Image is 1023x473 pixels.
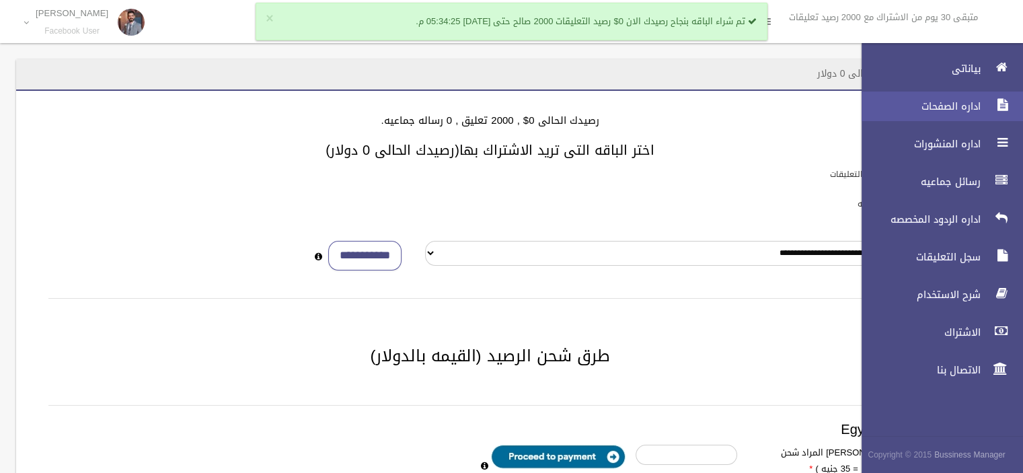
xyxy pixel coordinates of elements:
[48,422,932,437] h3: Egypt payment
[850,355,1023,385] a: الاتصال بنا
[36,8,108,18] p: [PERSON_NAME]
[858,196,936,211] label: باقات الرسائل الجماعيه
[850,326,985,339] span: الاشتراك
[850,92,1023,121] a: اداره الصفحات
[850,54,1023,83] a: بياناتى
[850,318,1023,347] a: الاشتراك
[850,242,1023,272] a: سجل التعليقات
[850,205,1023,234] a: اداره الردود المخصصه
[850,100,985,113] span: اداره الصفحات
[850,280,1023,310] a: شرح الاستخدام
[36,26,108,36] small: Facebook User
[32,347,948,365] h2: طرق شحن الرصيد (القيمه بالدولار)
[850,213,985,226] span: اداره الردود المخصصه
[934,447,1006,462] strong: Bussiness Manager
[850,137,985,151] span: اداره المنشورات
[850,167,1023,196] a: رسائل جماعيه
[850,62,985,75] span: بياناتى
[850,363,985,377] span: الاتصال بنا
[850,175,985,188] span: رسائل جماعيه
[850,288,985,301] span: شرح الاستخدام
[868,447,932,462] span: Copyright © 2015
[830,167,936,182] label: باقات الرد الالى على التعليقات
[256,3,767,40] div: تم شراء الباقه بنجاح رصيدك الان 0$ رصيد التعليقات 2000 صالح حتى [DATE] 05:34:25 م.
[266,12,273,26] button: ×
[32,143,948,157] h3: اختر الباقه التى تريد الاشتراك بها(رصيدك الحالى 0 دولار)
[850,250,985,264] span: سجل التعليقات
[850,129,1023,159] a: اداره المنشورات
[32,115,948,126] h4: رصيدك الحالى 0$ , 2000 تعليق , 0 رساله جماعيه.
[801,61,964,87] header: الاشتراك - رصيدك الحالى 0 دولار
